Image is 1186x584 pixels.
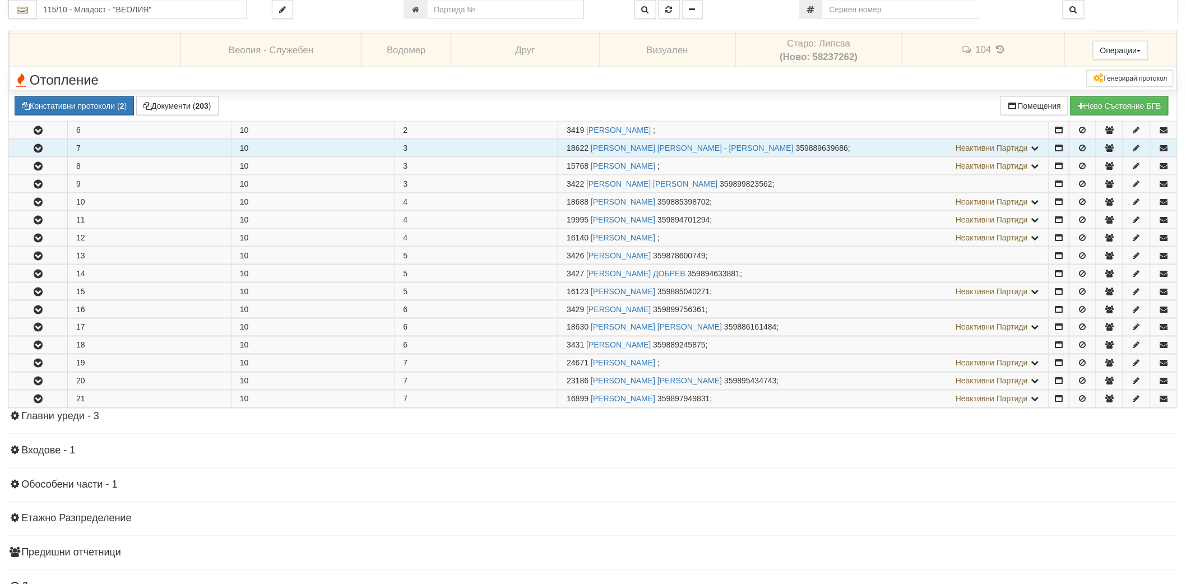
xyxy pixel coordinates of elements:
[231,157,395,175] td: 10
[956,215,1028,224] span: Неактивни Партиди
[231,175,395,193] td: 10
[591,233,655,242] a: [PERSON_NAME]
[68,355,231,372] td: 19
[567,126,584,135] span: Партида №
[68,193,231,211] td: 10
[558,211,1049,229] td: ;
[956,143,1028,152] span: Неактивни Партиди
[404,395,408,404] span: 7
[68,229,231,247] td: 12
[404,305,408,314] span: 6
[404,179,408,188] span: 3
[956,197,1028,206] span: Неактивни Партиди
[404,341,408,350] span: 6
[567,233,589,242] span: Партида №
[68,283,231,300] td: 15
[404,215,408,224] span: 4
[567,179,584,188] span: Партида №
[599,34,735,67] td: Визуален
[567,377,589,386] span: Партида №
[558,355,1049,372] td: ;
[404,233,408,242] span: 4
[567,251,584,260] span: Партида №
[231,355,395,372] td: 10
[724,323,776,332] span: 359886161484
[404,197,408,206] span: 4
[1087,70,1174,87] button: Генерирай протокол
[68,140,231,157] td: 7
[404,359,408,368] span: 7
[558,265,1049,282] td: ;
[586,179,717,188] a: [PERSON_NAME] [PERSON_NAME]
[591,161,655,170] a: [PERSON_NAME]
[68,337,231,354] td: 18
[404,161,408,170] span: 3
[567,305,584,314] span: Партида №
[120,101,124,110] b: 2
[404,251,408,260] span: 5
[12,73,99,87] span: Отопление
[956,323,1028,332] span: Неактивни Партиди
[231,140,395,157] td: 10
[196,101,209,110] b: 203
[956,287,1028,296] span: Неактивни Партиди
[231,211,395,229] td: 10
[8,411,1178,423] h4: Главни уреди - 3
[567,215,589,224] span: Партида №
[567,341,584,350] span: Партида №
[567,287,589,296] span: Партида №
[567,197,589,206] span: Партида №
[586,269,685,278] a: [PERSON_NAME] ДОБРЕВ
[591,323,722,332] a: [PERSON_NAME] [PERSON_NAME]
[8,548,1178,559] h4: Предишни отчетници
[961,44,975,55] span: История на забележките
[231,391,395,408] td: 10
[404,287,408,296] span: 5
[558,140,1049,157] td: ;
[657,197,710,206] span: 359885398702
[404,126,408,135] span: 2
[404,377,408,386] span: 7
[68,391,231,408] td: 21
[68,373,231,390] td: 20
[8,480,1178,491] h4: Обособени части - 1
[567,359,589,368] span: Партида №
[229,45,314,55] span: Веолия - Служебен
[657,287,710,296] span: 359885040271
[586,251,651,260] a: [PERSON_NAME]
[231,301,395,318] td: 10
[956,359,1028,368] span: Неактивни Партиди
[976,45,992,55] span: 104
[558,157,1049,175] td: ;
[231,283,395,300] td: 10
[586,305,651,314] a: [PERSON_NAME]
[558,175,1049,193] td: ;
[567,323,589,332] span: Партида №
[956,377,1028,386] span: Неактивни Партиди
[558,337,1049,354] td: ;
[591,377,722,386] a: [PERSON_NAME] [PERSON_NAME]
[653,251,705,260] span: 359878600749
[231,122,395,139] td: 10
[404,143,408,152] span: 3
[1071,96,1169,115] button: Новo Състояние БГВ
[558,229,1049,247] td: ;
[591,215,655,224] a: [PERSON_NAME]
[780,52,858,62] b: (Ново: 58237262)
[586,341,651,350] a: [PERSON_NAME]
[68,301,231,318] td: 16
[558,283,1049,300] td: ;
[657,215,710,224] span: 359894701294
[994,44,1006,55] span: История на показанията
[956,395,1028,404] span: Неактивни Партиди
[404,269,408,278] span: 5
[567,143,589,152] span: Партида №
[586,126,651,135] a: [PERSON_NAME]
[688,269,740,278] span: 359894633881
[558,301,1049,318] td: ;
[362,34,451,67] td: Водомер
[558,193,1049,211] td: ;
[956,161,1028,170] span: Неактивни Партиди
[724,377,776,386] span: 359895434743
[8,513,1178,525] h4: Етажно Разпределение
